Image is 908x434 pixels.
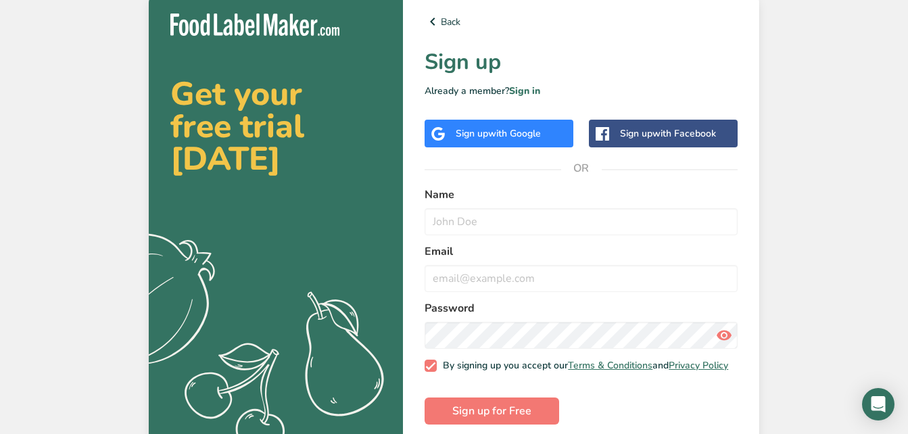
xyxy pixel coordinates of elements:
[425,46,738,78] h1: Sign up
[425,300,738,316] label: Password
[425,397,559,425] button: Sign up for Free
[425,208,738,235] input: John Doe
[425,84,738,98] p: Already a member?
[425,243,738,260] label: Email
[170,14,339,36] img: Food Label Maker
[561,148,602,189] span: OR
[568,359,652,372] a: Terms & Conditions
[425,187,738,203] label: Name
[652,127,716,140] span: with Facebook
[862,388,894,420] div: Open Intercom Messenger
[170,78,381,175] h2: Get your free trial [DATE]
[620,126,716,141] div: Sign up
[509,85,540,97] a: Sign in
[456,126,541,141] div: Sign up
[437,360,729,372] span: By signing up you accept our and
[425,265,738,292] input: email@example.com
[425,14,738,30] a: Back
[488,127,541,140] span: with Google
[669,359,728,372] a: Privacy Policy
[452,403,531,419] span: Sign up for Free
